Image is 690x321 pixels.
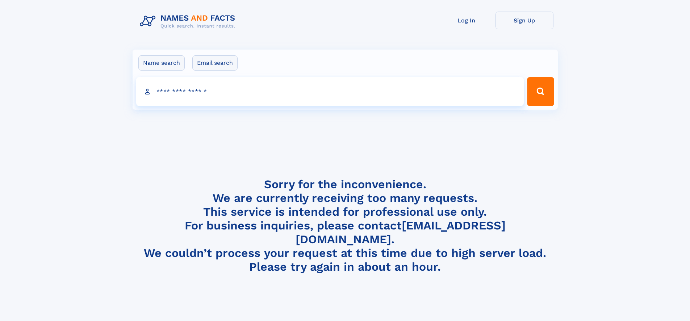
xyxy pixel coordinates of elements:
[138,55,185,71] label: Name search
[438,12,495,29] a: Log In
[137,12,241,31] img: Logo Names and Facts
[296,219,506,246] a: [EMAIL_ADDRESS][DOMAIN_NAME]
[136,77,524,106] input: search input
[527,77,554,106] button: Search Button
[137,177,553,274] h4: Sorry for the inconvenience. We are currently receiving too many requests. This service is intend...
[495,12,553,29] a: Sign Up
[192,55,238,71] label: Email search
